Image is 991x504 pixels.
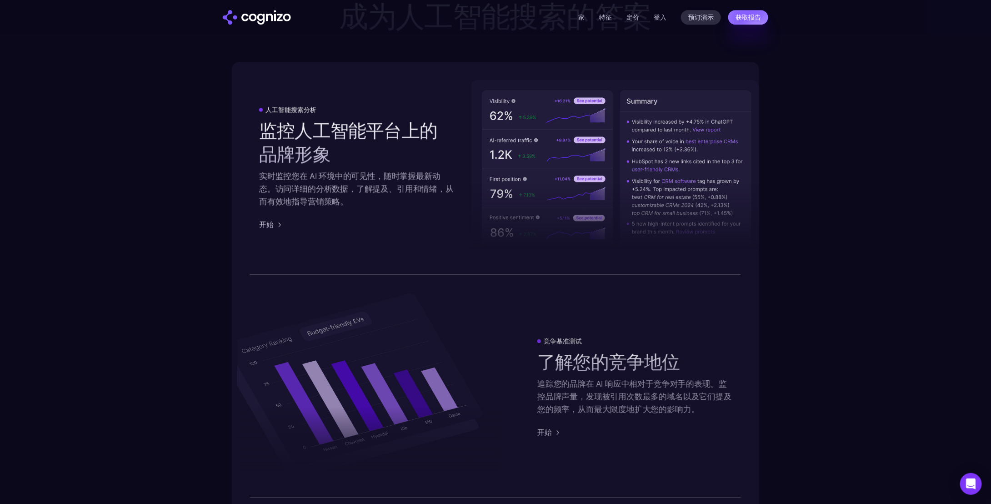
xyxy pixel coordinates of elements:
[537,351,680,373] font: 了解您的竞争地位
[599,13,612,21] a: 特征
[223,10,291,25] img: cognizo 徽标
[537,427,563,438] a: 开始
[259,171,454,207] font: 实时监控您在 AI 环境中的可见性，随时掌握最新动态。访问详细的分析数据，了解提及、引用和情绪，从而有效地指导营销策略。
[654,13,666,21] font: 登入
[259,120,437,166] font: 监控人工智能平台上的品牌形象
[654,12,666,23] a: 登入
[259,219,285,230] a: 开始
[736,14,761,21] font: 获取报告
[265,106,316,114] font: 人工智能搜索分析
[681,10,721,25] a: 预订演示
[259,220,274,229] font: 开始
[471,80,761,256] img: AI 可见性指标性能洞察
[537,428,552,437] font: 开始
[688,14,714,21] font: 预订演示
[537,378,732,414] font: 追踪您的品牌在 AI 响应中相对于竞争对手的表现。监控品牌声量，发现被引用次数最多的域名以及它们提及您的频率，从而最大限度地扩大您的影响力。
[960,473,982,495] div: 打开 Intercom Messenger
[544,337,582,345] font: 竞争基准测试
[223,10,291,25] a: 家
[578,13,585,21] a: 家
[728,10,768,25] a: 获取报告
[626,13,639,21] a: 定价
